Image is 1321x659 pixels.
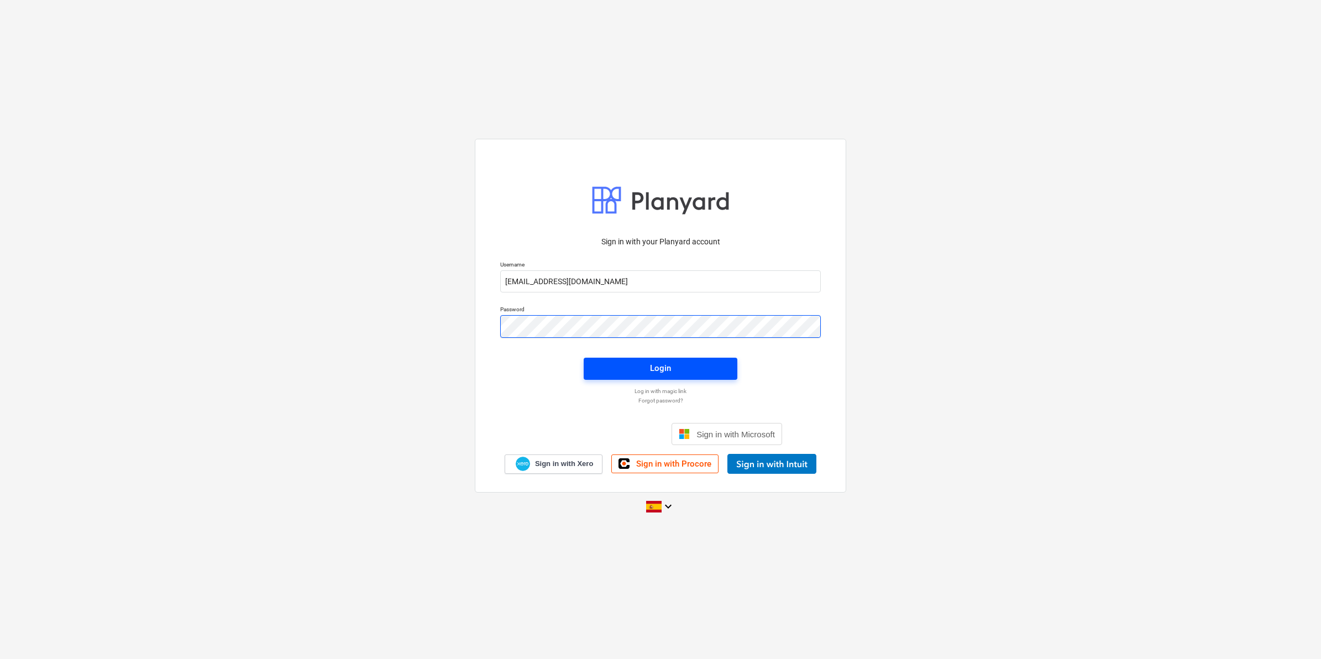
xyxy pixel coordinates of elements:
[500,261,821,270] p: Username
[495,388,826,395] a: Log in with magic link
[636,459,711,469] span: Sign in with Procore
[500,306,821,315] p: Password
[500,236,821,248] p: Sign in with your Planyard account
[662,500,675,513] i: keyboard_arrow_down
[495,397,826,404] a: Forgot password?
[505,454,603,474] a: Sign in with Xero
[584,358,737,380] button: Login
[611,454,719,473] a: Sign in with Procore
[535,459,593,469] span: Sign in with Xero
[516,457,530,472] img: Xero logo
[500,270,821,292] input: Username
[533,422,668,446] iframe: Botón Iniciar sesión con Google
[650,361,671,375] div: Login
[679,428,690,440] img: Microsoft logo
[696,430,775,439] span: Sign in with Microsoft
